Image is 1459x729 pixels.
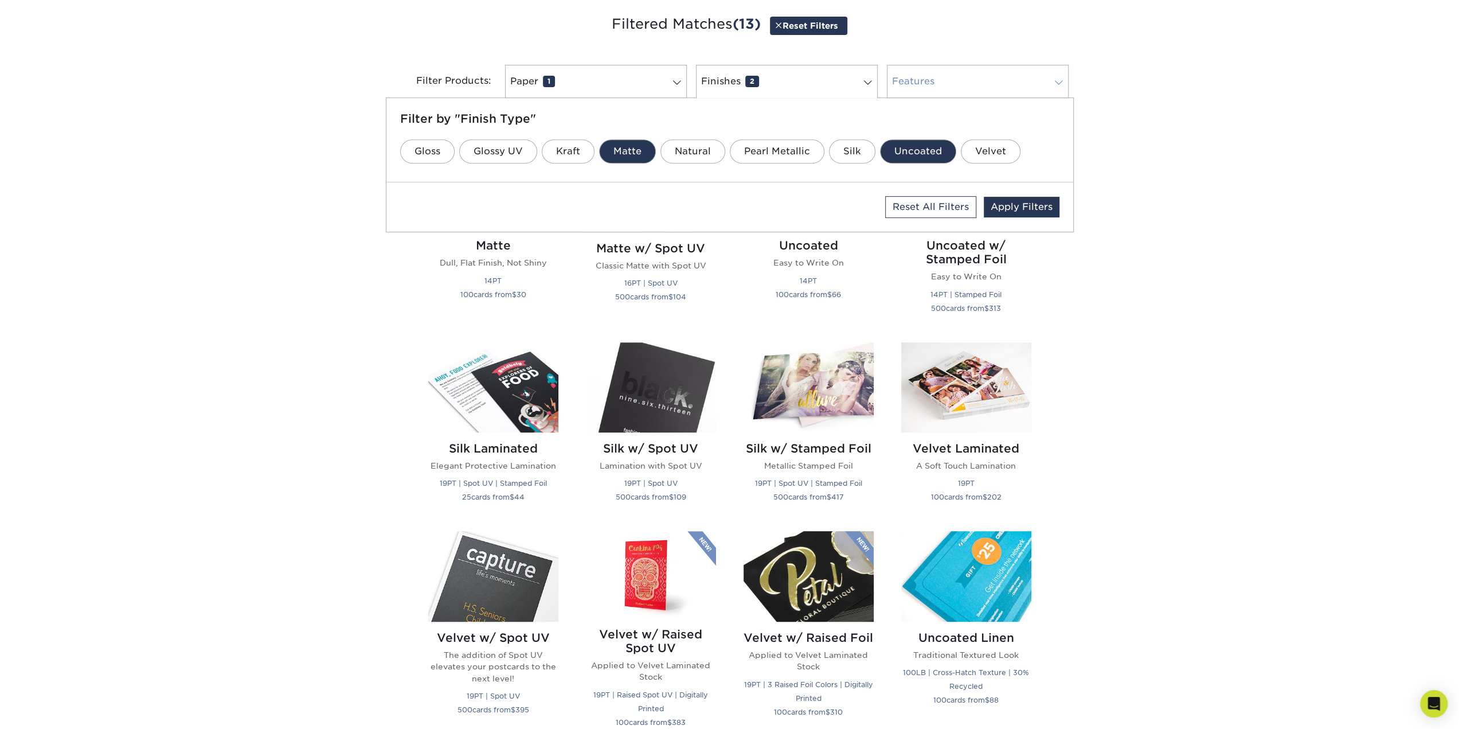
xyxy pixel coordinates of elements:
span: 88 [989,696,999,704]
span: $ [668,293,673,301]
small: cards from [616,493,686,501]
span: 1 [543,76,555,87]
span: 500 [615,293,630,301]
span: 100 [931,493,944,501]
span: 500 [457,705,472,714]
p: Traditional Textured Look [901,649,1031,661]
small: 19PT [958,479,975,488]
h2: Silk Laminated [428,442,558,455]
a: Silk w/ Stamped Foil Postcards Silk w/ Stamped Foil Metallic Stamped Foil 19PT | Spot UV | Stampe... [744,342,874,518]
h2: Uncoated [744,239,874,252]
small: 14PT [800,276,817,285]
span: 500 [773,493,788,501]
p: The addition of Spot UV elevates your postcards to the next level! [428,649,558,684]
small: 14PT | Stamped Foil [930,290,1002,299]
small: cards from [931,304,1001,313]
span: 383 [672,718,686,727]
span: 310 [830,708,843,716]
span: 100 [774,708,787,716]
a: Natural [660,139,725,163]
p: Elegant Protective Lamination [428,460,558,471]
a: Paper1 [505,65,687,98]
span: 109 [674,493,686,501]
span: 100 [933,696,946,704]
span: 395 [515,705,529,714]
span: 100 [616,718,629,727]
span: $ [667,718,672,727]
span: (13) [733,15,761,32]
div: Open Intercom Messenger [1420,690,1448,718]
span: $ [826,708,830,716]
a: Matte [599,139,656,163]
p: Metallic Stamped Foil [744,460,874,471]
small: cards from [616,718,686,727]
img: Velvet w/ Raised Foil Postcards [744,531,874,621]
a: Matte Postcards Matte Dull, Flat Finish, Not Shiny 14PT 100cards from$30 [428,139,558,329]
h2: Silk w/ Spot UV [586,442,716,455]
h2: Velvet w/ Spot UV [428,631,558,645]
a: Glossy UV [459,139,537,163]
p: Dull, Flat Finish, Not Shiny [428,257,558,268]
small: cards from [931,493,1002,501]
small: cards from [462,493,525,501]
small: cards from [773,493,844,501]
p: Easy to Write On [901,271,1031,282]
span: 25 [462,493,471,501]
h5: Filter by "Finish Type" [400,112,1059,126]
small: cards from [460,290,526,299]
img: Uncoated Linen Postcards [901,531,1031,621]
small: cards from [774,708,843,716]
span: 202 [987,493,1002,501]
small: 19PT | Spot UV | Stamped Foil [755,479,862,488]
h2: Matte w/ Spot UV [586,241,716,255]
span: 100 [776,290,789,299]
a: Silk [829,139,875,163]
a: Uncoated w/ Stamped Foil Postcards Uncoated w/ Stamped Foil Easy to Write On 14PT | Stamped Foil ... [901,139,1031,329]
span: 417 [831,493,844,501]
span: $ [669,493,674,501]
a: Apply Filters [984,197,1059,217]
iframe: Google Customer Reviews [3,694,97,725]
a: Velvet Laminated Postcards Velvet Laminated A Soft Touch Lamination 19PT 100cards from$202 [901,342,1031,518]
span: $ [511,705,515,714]
small: 19PT | Raised Spot UV | Digitally Printed [593,691,708,713]
a: Uncoated [880,139,956,163]
small: 100LB | Cross-Hatch Texture | 30% Recycled [903,668,1029,691]
span: $ [512,290,517,299]
span: 313 [989,304,1001,313]
a: Kraft [542,139,594,163]
a: Velvet [961,139,1020,163]
a: Silk Laminated Postcards Silk Laminated Elegant Protective Lamination 19PT | Spot UV | Stamped Fo... [428,342,558,518]
img: Silk Laminated Postcards [428,342,558,432]
small: 19PT | 3 Raised Foil Colors | Digitally Printed [744,680,873,703]
h2: Velvet Laminated [901,442,1031,455]
h2: Velvet w/ Raised Foil [744,631,874,645]
span: 66 [832,290,841,299]
span: $ [984,304,989,313]
small: 19PT | Spot UV [467,692,520,700]
span: $ [827,290,832,299]
a: Matte w/ Spot UV Postcards Matte w/ Spot UV Classic Matte with Spot UV 16PT | Spot UV 500cards fr... [586,139,716,329]
div: Filter Products: [386,65,500,98]
span: 104 [673,293,686,301]
h2: Matte [428,239,558,252]
span: 100 [460,290,474,299]
p: Applied to Velvet Laminated Stock [586,660,716,683]
a: Reset All Filters [885,196,976,218]
p: Applied to Velvet Laminated Stock [744,649,874,673]
h2: Uncoated w/ Stamped Foil [901,239,1031,266]
small: 19PT | Spot UV [624,479,678,488]
h2: Uncoated Linen [901,631,1031,645]
small: cards from [615,293,686,301]
small: cards from [933,696,999,704]
span: 30 [517,290,526,299]
img: New Product [845,531,874,566]
a: Pearl Metallic [730,139,824,163]
img: New Product [687,531,716,566]
a: Gloss [400,139,455,163]
small: 14PT [484,276,502,285]
span: 2 [745,76,759,87]
img: Velvet w/ Spot UV Postcards [428,531,558,621]
p: Easy to Write On [744,257,874,268]
small: 19PT | Spot UV | Stamped Foil [440,479,547,488]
